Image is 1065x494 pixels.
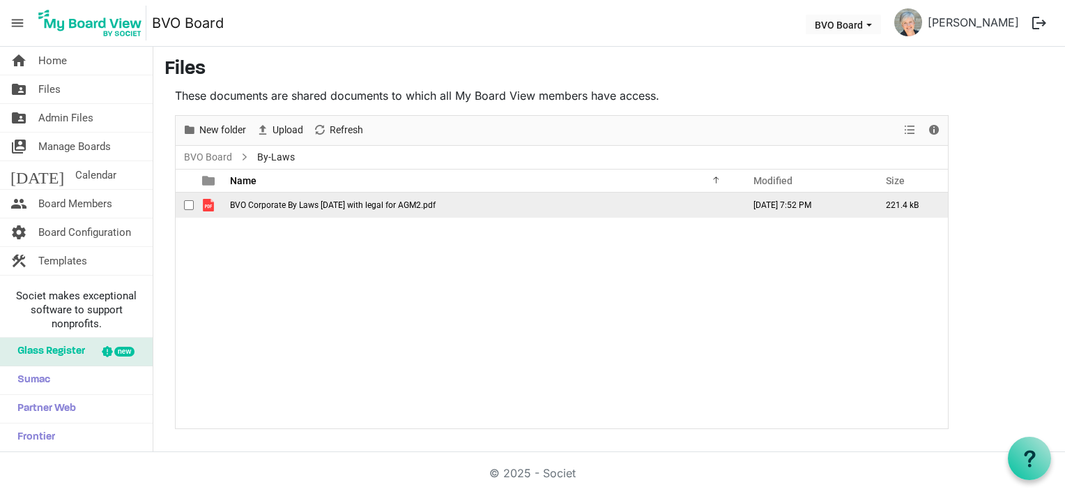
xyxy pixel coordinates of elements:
span: Upload [271,121,305,139]
span: Admin Files [38,104,93,132]
td: 221.4 kB is template cell column header Size [871,193,948,218]
span: Home [38,47,67,75]
td: is template cell column header type [194,193,226,218]
span: Modified [753,175,792,186]
span: Templates [38,247,87,275]
span: Files [38,75,61,103]
span: BVO Corporate By Laws [DATE] with legal for AGM2.pdf [230,200,436,210]
span: home [10,47,27,75]
h3: Files [164,58,1054,82]
span: settings [10,218,27,246]
span: Board Members [38,190,112,218]
span: people [10,190,27,218]
span: Refresh [328,121,365,139]
a: [PERSON_NAME] [922,8,1025,36]
span: menu [4,10,31,36]
button: Refresh [311,121,366,139]
button: Upload [254,121,306,139]
button: New folder [181,121,249,139]
span: folder_shared [10,75,27,103]
span: Partner Web [10,395,76,423]
span: construction [10,247,27,275]
td: checkbox [176,193,194,218]
div: Refresh [308,116,368,145]
span: Manage Boards [38,133,111,160]
button: logout [1025,8,1054,38]
a: BVO Board [181,149,235,166]
div: Details [922,116,946,145]
span: Calendar [75,161,116,189]
div: View [898,116,922,145]
span: Sumac [10,366,50,394]
td: BVO Corporate By Laws October 2024 with legal for AGM2.pdf is template cell column header Name [226,193,739,218]
div: Upload [251,116,308,145]
span: Glass Register [10,338,85,366]
td: September 07, 2025 7:52 PM column header Modified [739,193,871,218]
button: BVO Board dropdownbutton [806,15,881,34]
span: New folder [198,121,247,139]
p: These documents are shared documents to which all My Board View members have access. [175,87,949,104]
span: Societ makes exceptional software to support nonprofits. [6,289,146,331]
span: Name [230,175,256,186]
span: switch_account [10,133,27,160]
div: New folder [178,116,251,145]
a: My Board View Logo [34,6,152,40]
button: View dropdownbutton [901,121,918,139]
button: Details [925,121,944,139]
span: Frontier [10,424,55,451]
span: Size [886,175,905,186]
img: PyyS3O9hLMNWy5sfr9llzGd1zSo7ugH3aP_66mAqqOBuUsvSKLf-rP3SwHHrcKyCj7ldBY4ygcQ7lV8oQjcMMA_thumb.png [894,8,922,36]
div: new [114,347,135,357]
a: BVO Board [152,9,224,37]
span: Board Configuration [38,218,131,246]
img: My Board View Logo [34,6,146,40]
span: By-Laws [254,149,298,166]
span: [DATE] [10,161,64,189]
a: © 2025 - Societ [489,466,576,480]
span: folder_shared [10,104,27,132]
